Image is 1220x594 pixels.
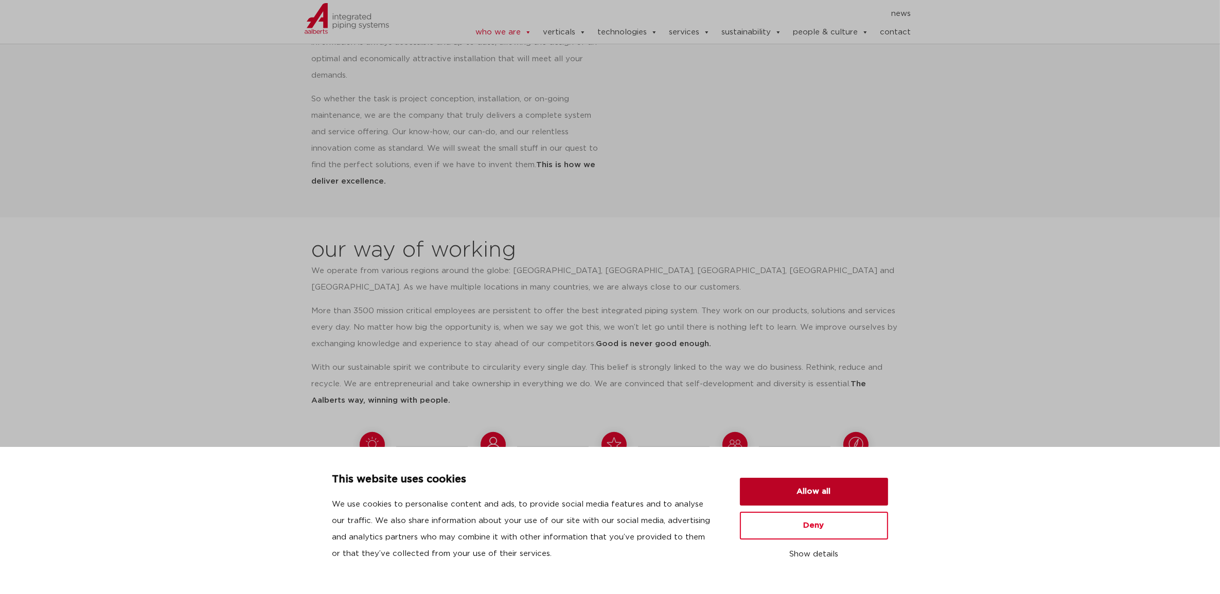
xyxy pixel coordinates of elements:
[332,472,715,488] p: This website uses cookies
[669,22,710,43] a: services
[332,496,715,562] p: We use cookies to personalise content and ads, to provide social media features and to analyse ou...
[597,22,658,43] a: technologies
[312,91,598,190] p: So whether the task is project conception, installation, or on-going maintenance, we are the comp...
[312,303,901,352] p: More than 3500 mission critical employees are persistent to offer the best integrated piping syst...
[721,22,782,43] a: sustainability
[596,340,712,348] strong: Good is never good enough.
[312,161,596,185] strong: This is how we deliver excellence.
[740,546,888,563] button: Show details
[740,512,888,539] button: Deny
[543,22,586,43] a: verticals
[312,238,517,263] h2: our way of working
[475,22,532,43] a: who we are
[444,6,911,22] nav: Menu
[312,359,901,409] p: With our sustainable spirit we contribute to circularity every single day. This belief is strongl...
[740,478,888,506] button: Allow all
[880,22,911,43] a: contact
[891,6,911,22] a: news
[312,263,901,296] p: We operate from various regions around the globe: [GEOGRAPHIC_DATA], [GEOGRAPHIC_DATA], [GEOGRAPH...
[793,22,869,43] a: people & culture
